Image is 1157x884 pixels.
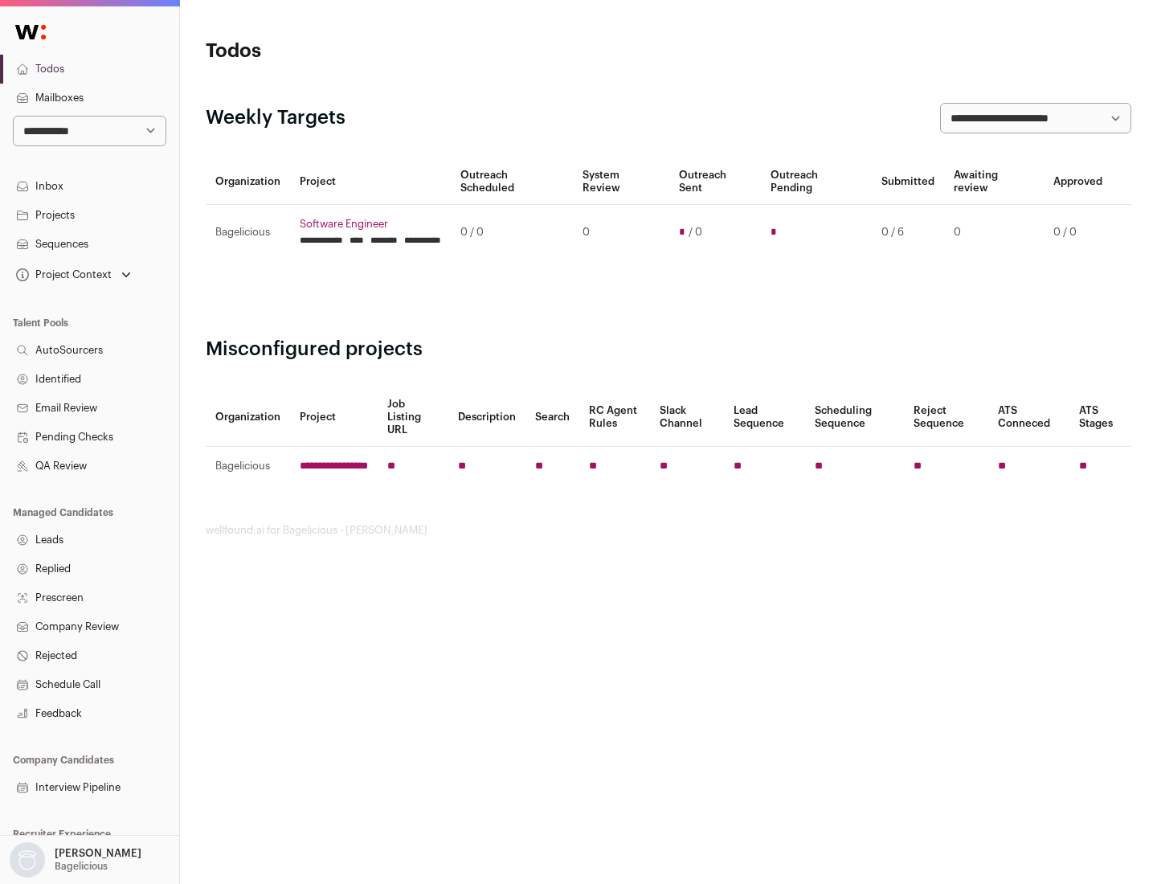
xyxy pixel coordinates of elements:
[290,159,451,205] th: Project
[55,847,141,860] p: [PERSON_NAME]
[872,205,944,260] td: 0 / 6
[206,388,290,447] th: Organization
[573,205,668,260] td: 0
[761,159,871,205] th: Outreach Pending
[206,524,1131,537] footer: wellfound:ai for Bagelicious - [PERSON_NAME]
[206,159,290,205] th: Organization
[525,388,579,447] th: Search
[1044,159,1112,205] th: Approved
[206,337,1131,362] h2: Misconfigured projects
[669,159,762,205] th: Outreach Sent
[1069,388,1131,447] th: ATS Stages
[6,16,55,48] img: Wellfound
[13,264,134,286] button: Open dropdown
[944,205,1044,260] td: 0
[55,860,108,873] p: Bagelicious
[206,205,290,260] td: Bagelicious
[206,447,290,486] td: Bagelicious
[448,388,525,447] th: Description
[579,388,649,447] th: RC Agent Rules
[689,226,702,239] span: / 0
[6,842,145,878] button: Open dropdown
[206,39,514,64] h1: Todos
[451,159,573,205] th: Outreach Scheduled
[805,388,904,447] th: Scheduling Sequence
[206,105,345,131] h2: Weekly Targets
[944,159,1044,205] th: Awaiting review
[451,205,573,260] td: 0 / 0
[13,268,112,281] div: Project Context
[573,159,668,205] th: System Review
[724,388,805,447] th: Lead Sequence
[650,388,724,447] th: Slack Channel
[290,388,378,447] th: Project
[300,218,441,231] a: Software Engineer
[378,388,448,447] th: Job Listing URL
[904,388,989,447] th: Reject Sequence
[872,159,944,205] th: Submitted
[988,388,1069,447] th: ATS Conneced
[1044,205,1112,260] td: 0 / 0
[10,842,45,878] img: nopic.png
